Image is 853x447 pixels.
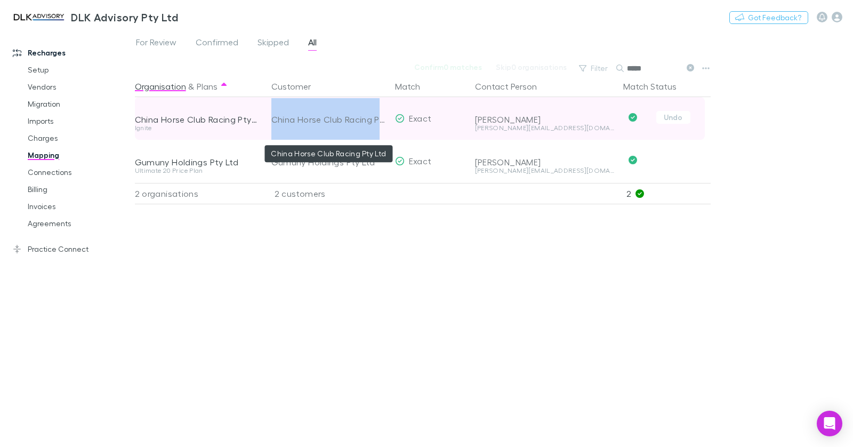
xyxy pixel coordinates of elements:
[475,76,550,97] button: Contact Person
[257,37,289,51] span: Skipped
[196,37,238,51] span: Confirmed
[629,113,637,122] svg: Confirmed
[271,141,387,183] div: Gumuny Holdings Pty Ltd
[17,61,133,78] a: Setup
[71,11,178,23] h3: DLK Advisory Pty Ltd
[271,98,387,141] div: China Horse Club Racing Pty Ltd
[135,125,259,131] div: Ignite
[135,114,259,125] div: China Horse Club Racing Pty Ltd
[574,62,614,75] button: Filter
[17,164,133,181] a: Connections
[17,95,133,113] a: Migration
[656,111,690,124] button: Undo
[489,61,574,74] button: Skip0 organisations
[11,11,67,23] img: DLK Advisory Pty Ltd's Logo
[817,411,842,436] div: Open Intercom Messenger
[17,78,133,95] a: Vendors
[729,11,808,24] button: Got Feedback?
[135,76,259,97] div: &
[135,183,263,204] div: 2 organisations
[263,183,391,204] div: 2 customers
[475,167,615,174] div: [PERSON_NAME][EMAIL_ADDRESS][DOMAIN_NAME]
[271,76,324,97] button: Customer
[623,76,689,97] button: Match Status
[17,113,133,130] a: Imports
[475,157,615,167] div: [PERSON_NAME]
[409,156,432,166] span: Exact
[135,76,186,97] button: Organisation
[4,4,184,30] a: DLK Advisory Pty Ltd
[17,181,133,198] a: Billing
[626,183,711,204] p: 2
[395,76,433,97] button: Match
[409,113,432,123] span: Exact
[17,147,133,164] a: Mapping
[475,125,615,131] div: [PERSON_NAME][EMAIL_ADDRESS][DOMAIN_NAME]
[135,157,259,167] div: Gumuny Holdings Pty Ltd
[17,130,133,147] a: Charges
[2,44,133,61] a: Recharges
[2,241,133,258] a: Practice Connect
[629,156,637,164] svg: Confirmed
[17,198,133,215] a: Invoices
[135,167,259,174] div: Ultimate 20 Price Plan
[136,37,176,51] span: For Review
[475,114,615,125] div: [PERSON_NAME]
[407,61,489,74] button: Confirm0 matches
[197,76,218,97] button: Plans
[308,37,317,51] span: All
[17,215,133,232] a: Agreements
